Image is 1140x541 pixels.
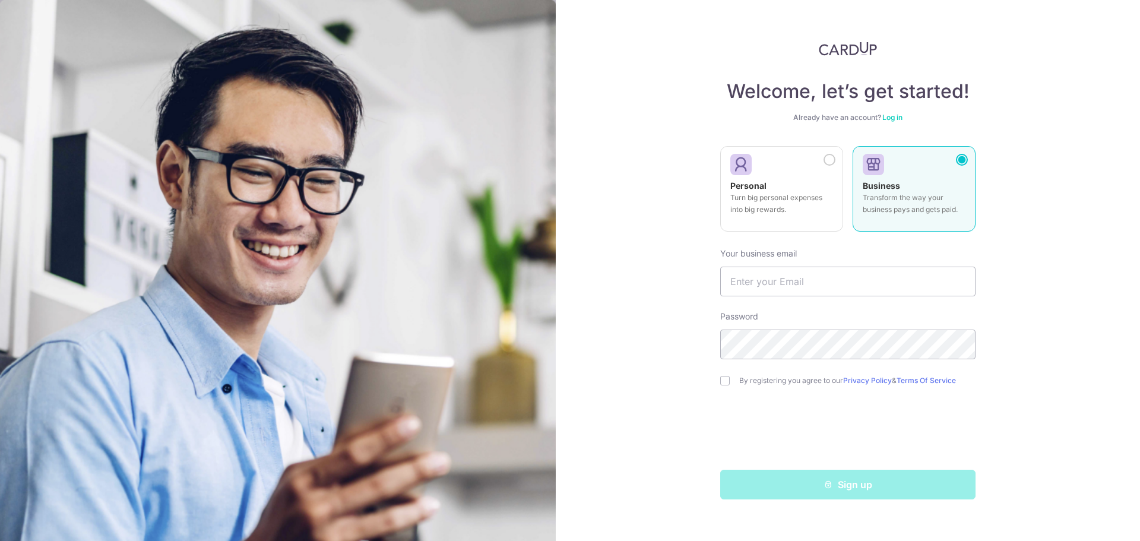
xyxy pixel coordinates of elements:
a: Log in [882,113,902,122]
a: Business Transform the way your business pays and gets paid. [853,146,976,239]
a: Privacy Policy [843,376,892,385]
label: Password [720,311,758,322]
div: Already have an account? [720,113,976,122]
img: CardUp Logo [819,42,877,56]
label: Your business email [720,248,797,260]
strong: Business [863,181,900,191]
iframe: reCAPTCHA [758,409,938,455]
strong: Personal [730,181,767,191]
p: Transform the way your business pays and gets paid. [863,192,965,216]
input: Enter your Email [720,267,976,296]
h4: Welcome, let’s get started! [720,80,976,103]
label: By registering you agree to our & [739,376,976,385]
a: Terms Of Service [897,376,956,385]
p: Turn big personal expenses into big rewards. [730,192,833,216]
a: Personal Turn big personal expenses into big rewards. [720,146,843,239]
